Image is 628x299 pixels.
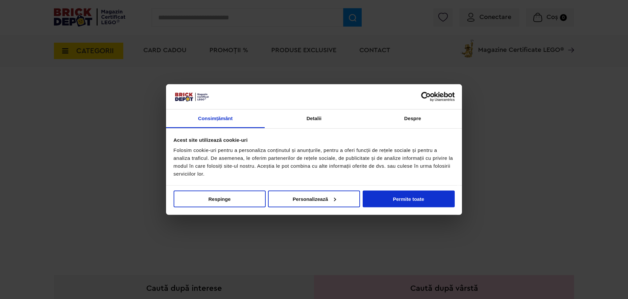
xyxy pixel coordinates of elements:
div: Acest site utilizează cookie-uri [174,136,455,144]
img: siglă [174,92,210,102]
div: Folosim cookie-uri pentru a personaliza conținutul și anunțurile, pentru a oferi funcții de rețel... [174,146,455,178]
a: Consimțământ [166,110,265,128]
a: Detalii [265,110,363,128]
a: Despre [363,110,462,128]
button: Respinge [174,190,266,207]
button: Personalizează [268,190,360,207]
button: Permite toate [363,190,455,207]
a: Usercentrics Cookiebot - opens in a new window [397,92,455,101]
